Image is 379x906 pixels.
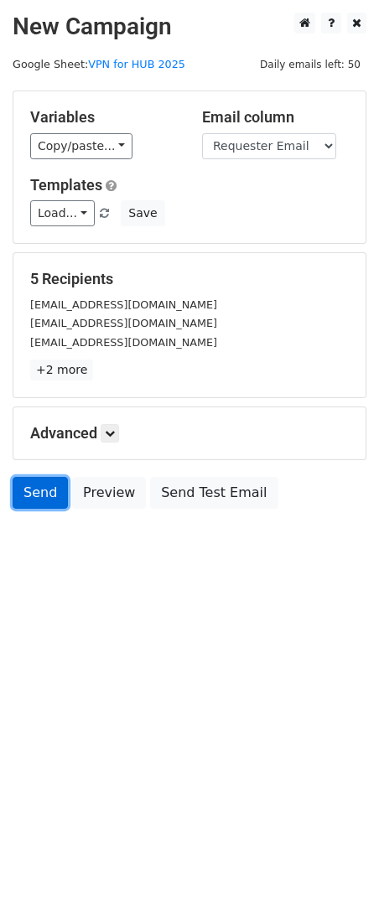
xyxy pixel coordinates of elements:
[30,360,93,381] a: +2 more
[30,298,217,311] small: [EMAIL_ADDRESS][DOMAIN_NAME]
[30,200,95,226] a: Load...
[13,477,68,509] a: Send
[254,55,366,74] span: Daily emails left: 50
[88,58,185,70] a: VPN for HUB 2025
[254,58,366,70] a: Daily emails left: 50
[13,58,185,70] small: Google Sheet:
[202,108,349,127] h5: Email column
[295,826,379,906] iframe: Chat Widget
[30,176,102,194] a: Templates
[13,13,366,41] h2: New Campaign
[30,133,132,159] a: Copy/paste...
[295,826,379,906] div: วิดเจ็ตการแชท
[30,336,217,349] small: [EMAIL_ADDRESS][DOMAIN_NAME]
[30,108,177,127] h5: Variables
[121,200,164,226] button: Save
[150,477,278,509] a: Send Test Email
[30,317,217,329] small: [EMAIL_ADDRESS][DOMAIN_NAME]
[72,477,146,509] a: Preview
[30,424,349,443] h5: Advanced
[30,270,349,288] h5: 5 Recipients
